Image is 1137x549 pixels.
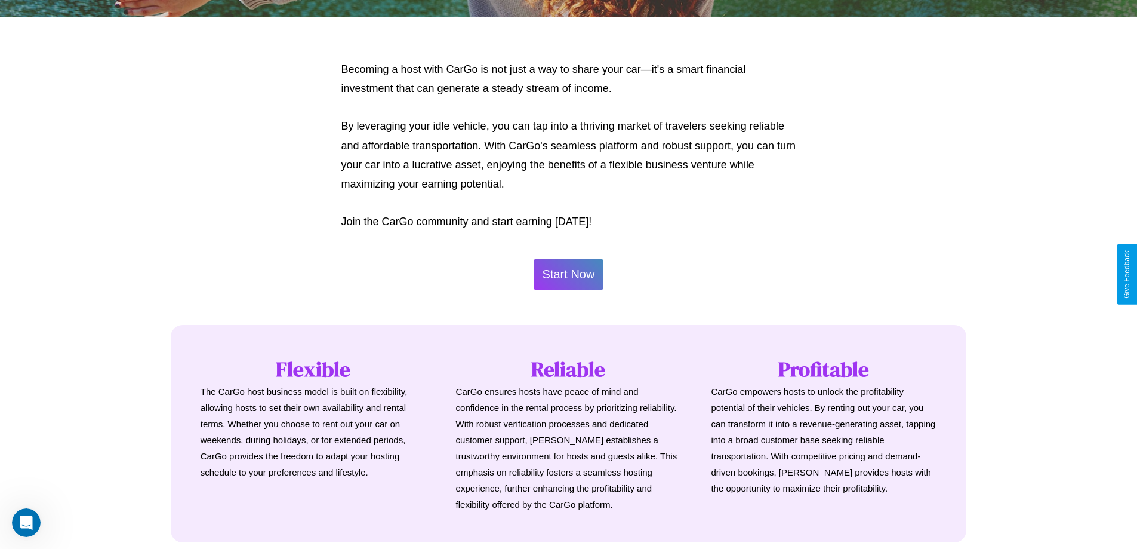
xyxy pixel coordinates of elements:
iframe: Intercom live chat [12,508,41,537]
p: Becoming a host with CarGo is not just a way to share your car—it's a smart financial investment ... [341,60,796,99]
p: CarGo ensures hosts have peace of mind and confidence in the rental process by prioritizing relia... [456,384,682,513]
p: CarGo empowers hosts to unlock the profitability potential of their vehicles. By renting out your... [711,384,936,496]
h1: Reliable [456,355,682,384]
p: Join the CarGo community and start earning [DATE]! [341,212,796,231]
p: By leveraging your idle vehicle, you can tap into a thriving market of travelers seeking reliable... [341,116,796,194]
h1: Flexible [201,355,426,384]
div: Give Feedback [1123,250,1131,299]
button: Start Now [534,259,604,290]
p: The CarGo host business model is built on flexibility, allowing hosts to set their own availabili... [201,384,426,480]
h1: Profitable [711,355,936,384]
